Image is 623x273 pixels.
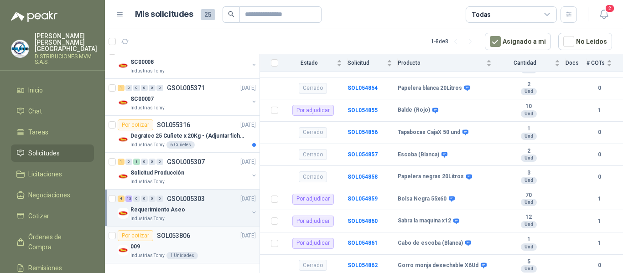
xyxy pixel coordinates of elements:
[348,60,385,66] span: Solicitud
[398,151,439,159] b: Escoba (Blanca)
[130,67,165,75] p: Industrias Tomy
[118,134,129,145] img: Company Logo
[130,178,165,185] p: Industrias Tomy
[118,245,129,256] img: Company Logo
[240,158,256,166] p: [DATE]
[299,127,327,138] div: Cerrado
[105,116,260,153] a: Por cotizarSOL055316[DATE] Company LogoDegratec 25 Cuñete x 20Kg - (Adjuntar ficha técnica)Indust...
[130,95,154,103] p: SC00007
[166,252,198,259] div: 1 Unidades
[166,141,195,149] div: 6 Cuñetes
[348,151,378,158] a: SOL054857
[521,265,537,273] div: Und
[587,106,612,115] b: 1
[118,60,129,71] img: Company Logo
[130,169,184,177] p: Solicitud Producción
[11,165,94,183] a: Licitaciones
[133,159,140,165] div: 1
[130,215,165,222] p: Industrias Tomy
[28,190,70,200] span: Negociaciones
[299,171,327,182] div: Cerrado
[11,103,94,120] a: Chat
[348,107,378,113] a: SOL054855
[240,84,256,93] p: [DATE]
[398,60,484,66] span: Producto
[240,121,256,129] p: [DATE]
[11,11,57,22] img: Logo peakr
[497,60,553,66] span: Cantidad
[11,40,29,57] img: Company Logo
[558,33,612,50] button: No Leídos
[118,196,125,202] div: 4
[35,33,97,52] p: [PERSON_NAME] [PERSON_NAME] [GEOGRAPHIC_DATA]
[141,159,148,165] div: 0
[497,214,560,221] b: 12
[11,82,94,99] a: Inicio
[348,85,378,91] a: SOL054854
[431,34,478,49] div: 1 - 8 de 8
[472,10,491,20] div: Todas
[118,46,258,75] a: 1 0 0 0 0 0 GSOL005372[DATE] Company LogoSC00008Industrias Tomy
[348,174,378,180] a: SOL054858
[11,186,94,204] a: Negociaciones
[587,173,612,181] b: 0
[521,177,537,184] div: Und
[118,230,153,241] div: Por cotizar
[228,11,234,17] span: search
[125,85,132,91] div: 0
[28,232,85,252] span: Órdenes de Compra
[398,262,478,269] b: Gorro monja desechable X6Ud
[156,85,163,91] div: 0
[133,85,140,91] div: 0
[497,148,560,155] b: 2
[28,211,49,221] span: Cotizar
[521,199,537,206] div: Und
[135,8,193,21] h1: Mis solicitudes
[240,232,256,240] p: [DATE]
[118,159,125,165] div: 1
[167,48,205,54] p: GSOL005372
[149,159,156,165] div: 0
[28,85,43,95] span: Inicio
[28,127,48,137] span: Tareas
[284,60,335,66] span: Estado
[130,104,165,112] p: Industrias Tomy
[130,141,165,149] p: Industrias Tomy
[284,54,348,72] th: Estado
[299,260,327,271] div: Cerrado
[521,88,537,95] div: Und
[348,240,378,246] b: SOL054861
[497,81,560,88] b: 2
[130,58,154,67] p: SC00008
[587,60,605,66] span: # COTs
[587,84,612,93] b: 0
[201,9,215,20] span: 25
[497,258,560,266] b: 5
[348,218,378,224] a: SOL054860
[105,227,260,263] a: Por cotizarSOL053806[DATE] Company Logo009Industrias Tomy1 Unidades
[11,228,94,256] a: Órdenes de Compra
[521,243,537,251] div: Und
[521,133,537,140] div: Und
[28,106,42,116] span: Chat
[587,217,612,226] b: 1
[348,196,378,202] a: SOL054859
[118,208,129,219] img: Company Logo
[587,195,612,203] b: 1
[149,196,156,202] div: 0
[348,54,398,72] th: Solicitud
[398,240,463,247] b: Cabo de escoba (Blanca)
[566,54,587,72] th: Docs
[348,262,378,268] a: SOL054862
[292,238,334,249] div: Por adjudicar
[348,129,378,135] b: SOL054856
[28,169,62,179] span: Licitaciones
[11,207,94,225] a: Cotizar
[118,85,125,91] div: 1
[398,107,430,114] b: Balde (Rojo)
[125,196,132,202] div: 13
[398,217,451,225] b: Sabra la maquina x12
